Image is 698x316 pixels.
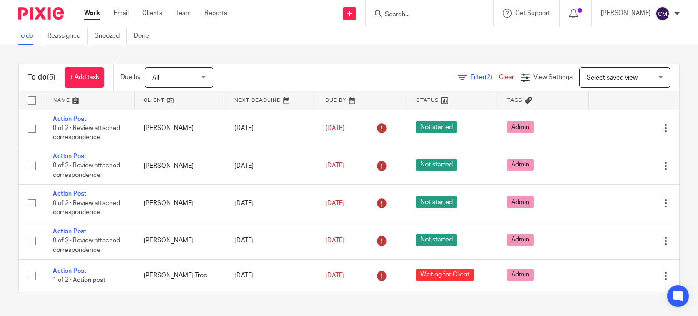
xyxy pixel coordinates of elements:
[601,9,651,18] p: [PERSON_NAME]
[507,196,534,208] span: Admin
[18,7,64,20] img: Pixie
[507,269,534,281] span: Admin
[53,125,120,141] span: 0 of 2 · Review attached correspondence
[225,260,316,292] td: [DATE]
[325,272,344,279] span: [DATE]
[53,200,120,216] span: 0 of 2 · Review attached correspondence
[53,237,120,253] span: 0 of 2 · Review attached correspondence
[507,98,523,103] span: Tags
[135,110,225,147] td: [PERSON_NAME]
[53,268,86,274] a: Action Post
[114,9,129,18] a: Email
[176,9,191,18] a: Team
[53,228,86,235] a: Action Post
[53,153,86,160] a: Action Post
[470,74,499,80] span: Filter
[204,9,227,18] a: Reports
[384,11,466,19] input: Search
[53,277,105,284] span: 1 of 2 · Action post
[53,163,120,179] span: 0 of 2 · Review attached correspondence
[28,73,55,82] h1: To do
[485,74,492,80] span: (2)
[325,237,344,244] span: [DATE]
[655,6,670,21] img: svg%3E
[325,163,344,169] span: [DATE]
[325,200,344,206] span: [DATE]
[225,147,316,184] td: [DATE]
[84,9,100,18] a: Work
[18,27,40,45] a: To do
[47,27,88,45] a: Reassigned
[47,74,55,81] span: (5)
[533,74,573,80] span: View Settings
[507,159,534,171] span: Admin
[135,222,225,259] td: [PERSON_NAME]
[152,75,159,81] span: All
[134,27,156,45] a: Done
[416,196,457,208] span: Not started
[95,27,127,45] a: Snoozed
[587,75,638,81] span: Select saved view
[135,185,225,222] td: [PERSON_NAME]
[120,73,140,82] p: Due by
[416,269,474,281] span: Waiting for Client
[515,10,550,16] span: Get Support
[416,121,457,133] span: Not started
[507,121,534,133] span: Admin
[135,147,225,184] td: [PERSON_NAME]
[225,110,316,147] td: [DATE]
[142,9,162,18] a: Clients
[65,67,104,88] a: + Add task
[225,222,316,259] td: [DATE]
[53,116,86,122] a: Action Post
[53,191,86,197] a: Action Post
[499,74,514,80] a: Clear
[507,234,534,246] span: Admin
[135,260,225,292] td: [PERSON_NAME] Troc
[416,234,457,246] span: Not started
[225,185,316,222] td: [DATE]
[416,159,457,171] span: Not started
[325,125,344,131] span: [DATE]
